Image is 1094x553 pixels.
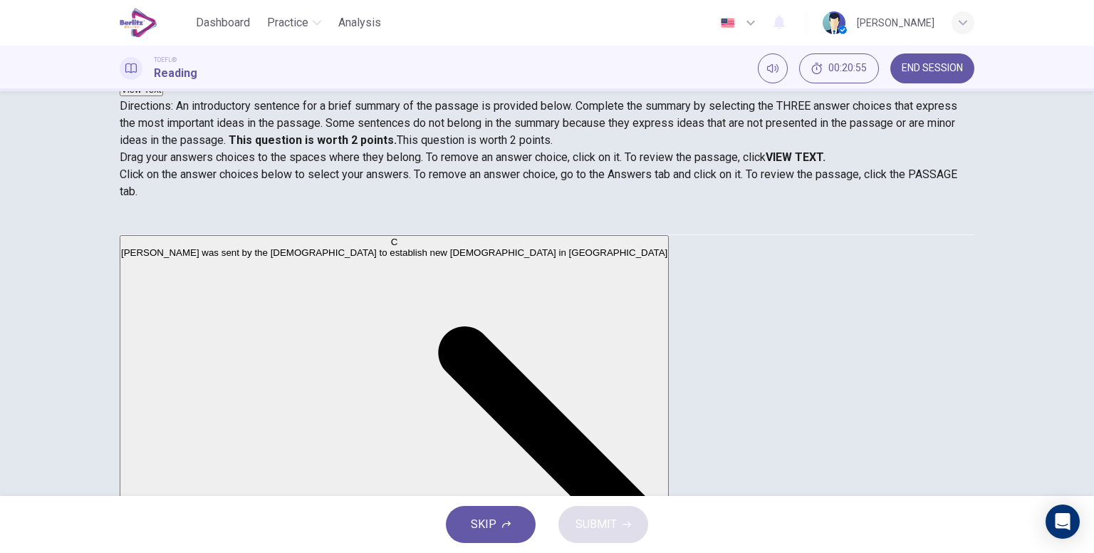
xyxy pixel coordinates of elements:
[823,11,845,34] img: Profile picture
[196,14,250,31] span: Dashboard
[766,150,825,164] strong: VIEW TEXT.
[226,133,397,147] strong: This question is worth 2 points.
[267,14,308,31] span: Practice
[446,506,536,543] button: SKIP
[261,10,327,36] button: Practice
[120,200,974,234] div: Choose test type tabs
[154,55,177,65] span: TOEFL®
[120,99,957,147] span: Directions: An introductory sentence for a brief summary of the passage is provided below. Comple...
[758,53,788,83] div: Mute
[902,63,963,74] span: END SESSION
[471,515,496,534] span: SKIP
[719,18,736,29] img: en
[799,53,879,83] div: Hide
[190,10,256,36] button: Dashboard
[799,53,879,83] button: 00:20:55
[828,63,867,74] span: 00:20:55
[121,237,667,247] div: C
[120,9,157,37] img: EduSynch logo
[154,65,197,82] h1: Reading
[890,53,974,83] button: END SESSION
[397,133,553,147] span: This question is worth 2 points.
[338,14,381,31] span: Analysis
[120,166,974,200] p: Click on the answer choices below to select your answers. To remove an answer choice, go to the A...
[121,247,667,258] span: [PERSON_NAME] was sent by the [DEMOGRAPHIC_DATA] to establish new [DEMOGRAPHIC_DATA] in [GEOGRAPH...
[333,10,387,36] button: Analysis
[857,14,934,31] div: [PERSON_NAME]
[1046,505,1080,539] div: Open Intercom Messenger
[120,149,974,166] p: Drag your answers choices to the spaces where they belong. To remove an answer choice, click on i...
[120,9,190,37] a: EduSynch logo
